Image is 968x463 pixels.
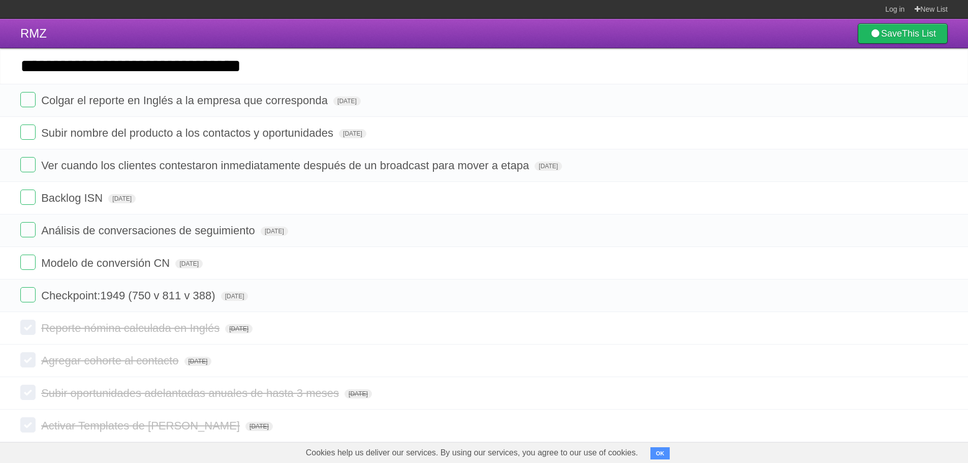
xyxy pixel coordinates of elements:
span: RMZ [20,26,47,40]
span: Colgar el reporte en Inglés a la empresa que corresponda [41,94,330,107]
label: Done [20,255,36,270]
a: SaveThis List [858,23,948,44]
span: Subir oportunidades adelantadas anuales de hasta 3 meses [41,387,341,399]
span: Ver cuando los clientes contestaron inmediatamente después de un broadcast para mover a etapa [41,159,532,172]
span: Reporte nómina calculada en Inglés [41,322,222,334]
label: Done [20,190,36,205]
label: Done [20,385,36,400]
label: Done [20,92,36,107]
label: Done [20,287,36,302]
label: Done [20,157,36,172]
span: [DATE] [339,129,366,138]
span: [DATE] [175,259,203,268]
span: [DATE] [535,162,562,171]
span: Análisis de conversaciones de seguimiento [41,224,258,237]
label: Done [20,125,36,140]
label: Done [20,320,36,335]
b: This List [902,28,936,39]
span: Agregar cohorte al contacto [41,354,181,367]
label: Done [20,222,36,237]
span: [DATE] [221,292,248,301]
button: OK [650,447,670,459]
span: [DATE] [333,97,361,106]
span: Activar Templates de [PERSON_NAME] [41,419,242,432]
span: [DATE] [245,422,273,431]
span: Modelo de conversión CN [41,257,172,269]
label: Done [20,352,36,367]
span: [DATE] [108,194,136,203]
span: Subir nombre del producto a los contactos y oportunidades [41,127,336,139]
span: Backlog ISN [41,192,105,204]
span: [DATE] [184,357,212,366]
span: Checkpoint:1949 (750 v 811 v 388) [41,289,217,302]
span: [DATE] [261,227,288,236]
span: Cookies help us deliver our services. By using our services, you agree to our use of cookies. [296,443,648,463]
span: [DATE] [225,324,253,333]
label: Done [20,417,36,433]
span: [DATE] [345,389,372,398]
